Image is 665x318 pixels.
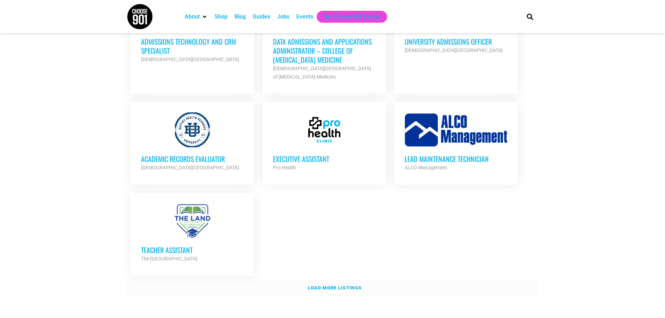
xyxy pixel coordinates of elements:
[253,13,270,21] a: Guides
[141,37,244,55] h3: Admissions Technology and CRM Specialist
[277,13,289,21] a: Jobs
[141,57,239,62] strong: [DEMOGRAPHIC_DATA][GEOGRAPHIC_DATA]
[273,154,376,163] h3: Executive Assistant
[141,256,197,261] strong: The [GEOGRAPHIC_DATA]
[273,66,371,80] strong: [DEMOGRAPHIC_DATA][GEOGRAPHIC_DATA] of [MEDICAL_DATA] Medicine
[185,13,200,21] a: About
[308,285,362,290] strong: Load more listings
[131,193,254,273] a: Teacher Assistant The [GEOGRAPHIC_DATA]
[405,47,503,53] strong: [DEMOGRAPHIC_DATA][GEOGRAPHIC_DATA]
[181,11,211,23] div: About
[273,37,376,64] h3: Data Admissions and Applications Administrator – College of [MEDICAL_DATA] Medicine
[405,154,507,163] h3: Lead Maintenance Technician
[131,102,254,182] a: Academic Records Evaluator [DEMOGRAPHIC_DATA][GEOGRAPHIC_DATA]
[215,13,228,21] a: Shop
[127,280,539,296] a: Load more listings
[273,165,296,170] strong: Pro Health
[394,102,518,182] a: Lead Maintenance Technician ALCO Management
[524,11,535,22] div: Search
[141,154,244,163] h3: Academic Records Evaluator
[405,37,507,46] h3: University Admissions Officer
[235,13,246,21] a: Blog
[263,102,386,182] a: Executive Assistant Pro Health
[141,165,239,170] strong: [DEMOGRAPHIC_DATA][GEOGRAPHIC_DATA]
[324,13,380,21] a: Get Choose901 Emails
[296,13,313,21] a: Events
[181,11,515,23] nav: Main nav
[405,165,447,170] strong: ALCO Management
[141,245,244,254] h3: Teacher Assistant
